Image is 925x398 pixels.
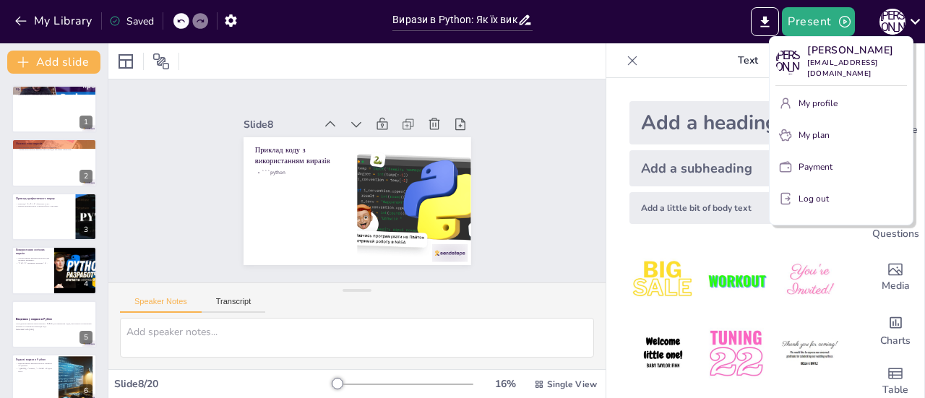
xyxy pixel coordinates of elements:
[775,155,907,178] button: Payment
[775,124,907,147] button: My plan
[799,97,838,110] p: My profile
[807,43,907,58] p: [PERSON_NAME]
[775,48,801,74] div: М [PERSON_NAME]
[799,160,832,173] p: Payment
[799,129,830,142] p: My plan
[799,192,829,205] p: Log out
[775,187,907,210] button: Log out
[775,92,907,115] button: My profile
[807,58,907,79] p: [EMAIL_ADDRESS][DOMAIN_NAME]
